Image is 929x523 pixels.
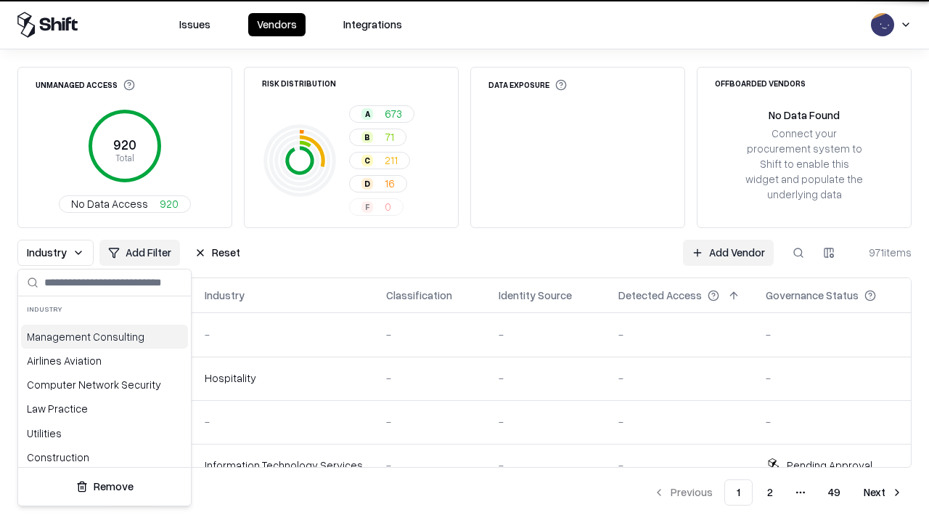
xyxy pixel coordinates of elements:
[18,322,191,467] div: Suggestions
[21,373,188,397] div: Computer Network Security
[21,349,188,373] div: Airlines Aviation
[24,474,185,500] button: Remove
[21,421,188,445] div: Utilities
[21,397,188,421] div: Law Practice
[21,325,188,349] div: Management Consulting
[21,445,188,469] div: Construction
[18,296,191,322] div: Industry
